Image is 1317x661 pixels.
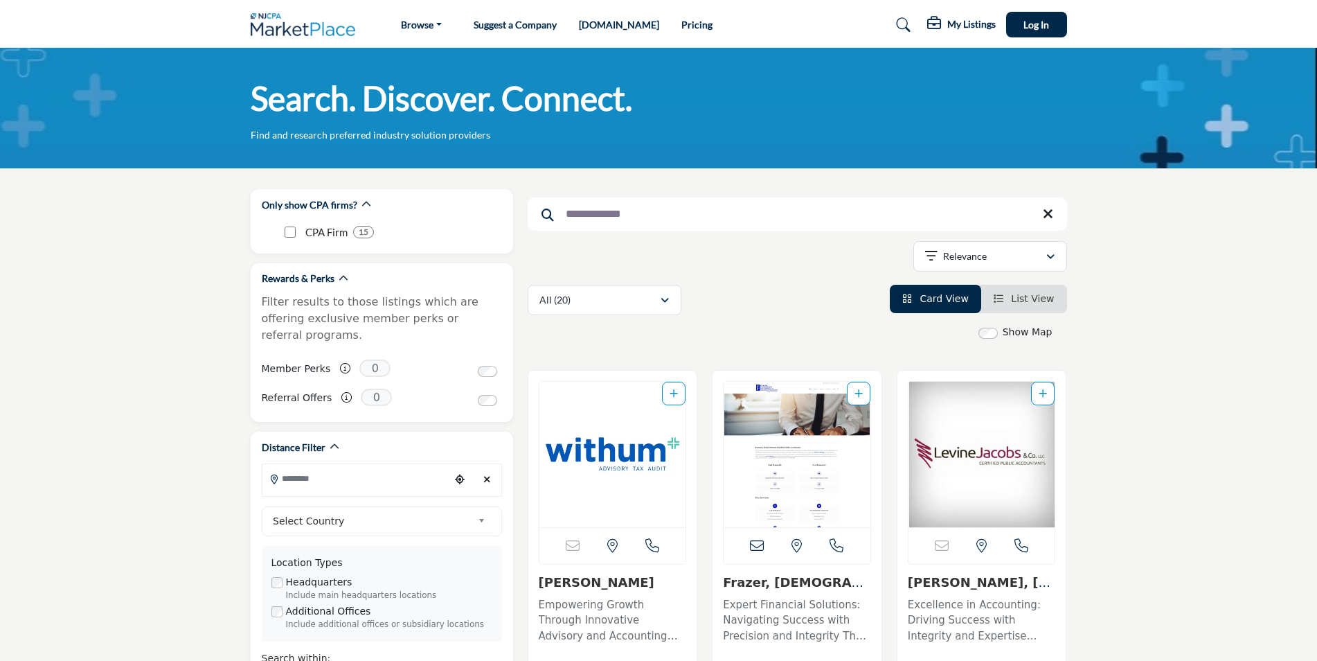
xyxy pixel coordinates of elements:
[890,285,981,313] li: Card View
[262,272,334,285] h2: Rewards & Perks
[359,227,368,237] b: 15
[361,389,392,406] span: 0
[724,382,870,527] a: Open Listing in new tab
[920,293,968,304] span: Card View
[251,128,490,142] p: Find and research preferred industry solution providers
[262,294,502,344] p: Filter results to those listings which are offering exclusive member perks or referral programs.
[854,388,863,399] a: Add To List
[981,285,1067,313] li: List View
[539,594,687,644] a: Empowering Growth Through Innovative Advisory and Accounting Solutions This forward-thinking, tec...
[1003,325,1052,340] label: Show Map
[723,594,871,644] a: Expert Financial Solutions: Navigating Success with Precision and Integrity The firm is a disting...
[723,597,871,644] p: Expert Financial Solutions: Navigating Success with Precision and Integrity The firm is a disting...
[251,77,632,120] h1: Search. Discover. Connect.
[359,360,391,377] span: 0
[913,241,1067,272] button: Relevance
[1006,12,1067,37] button: Log In
[539,597,687,644] p: Empowering Growth Through Innovative Advisory and Accounting Solutions This forward-thinking, tec...
[1023,19,1049,30] span: Log In
[579,19,659,30] a: [DOMAIN_NAME]
[908,382,1055,527] a: Open Listing in new tab
[943,249,987,263] p: Relevance
[908,382,1055,527] img: Levine, Jacobs & Company, LLC
[286,604,371,619] label: Additional Offices
[449,465,470,495] div: Choose your current location
[681,19,713,30] a: Pricing
[305,224,348,240] p: CPA Firm: CPA Firm
[539,293,571,307] p: All (20)
[478,366,497,377] input: Switch to Member Perks
[271,556,492,570] div: Location Types
[262,386,332,410] label: Referral Offers
[927,17,996,33] div: My Listings
[908,594,1056,644] a: Excellence in Accounting: Driving Success with Integrity and Expertise Since [DATE] For over seve...
[723,575,863,605] a: Frazer, [DEMOGRAPHIC_DATA],...
[285,227,296,238] input: CPA Firm checkbox
[273,513,472,529] span: Select Country
[286,590,492,602] div: Include main headquarters locations
[994,293,1055,304] a: View List
[539,575,687,590] h3: Withum
[262,441,325,455] h2: Distance Filter
[1011,293,1054,304] span: List View
[528,197,1067,231] input: Search Keyword
[391,15,451,35] a: Browse
[670,388,678,399] a: Add To List
[528,285,681,315] button: All (20)
[908,597,1056,644] p: Excellence in Accounting: Driving Success with Integrity and Expertise Since [DATE] For over seve...
[262,357,331,381] label: Member Perks
[724,382,870,527] img: Frazer, Evangelista, Sahni & Company, LLC
[908,575,1056,590] h3: Levine, Jacobs & Company, LLC
[539,575,654,590] a: [PERSON_NAME]
[262,465,449,492] input: Search Location
[286,575,352,590] label: Headquarters
[908,575,1050,620] a: [PERSON_NAME], [PERSON_NAME] & Com...
[262,198,357,212] h2: Only show CPA firms?
[478,395,497,406] input: Switch to Referral Offers
[1039,388,1047,399] a: Add To List
[353,226,374,238] div: 15 Results For CPA Firm
[539,382,686,527] a: Open Listing in new tab
[947,18,996,30] h5: My Listings
[474,19,557,30] a: Suggest a Company
[723,575,871,590] h3: Frazer, Evangelista, Sahni & Company, LLC
[883,14,920,36] a: Search
[251,13,363,36] img: Site Logo
[902,293,969,304] a: View Card
[539,382,686,527] img: Withum
[477,465,498,495] div: Clear search location
[286,619,492,631] div: Include additional offices or subsidiary locations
